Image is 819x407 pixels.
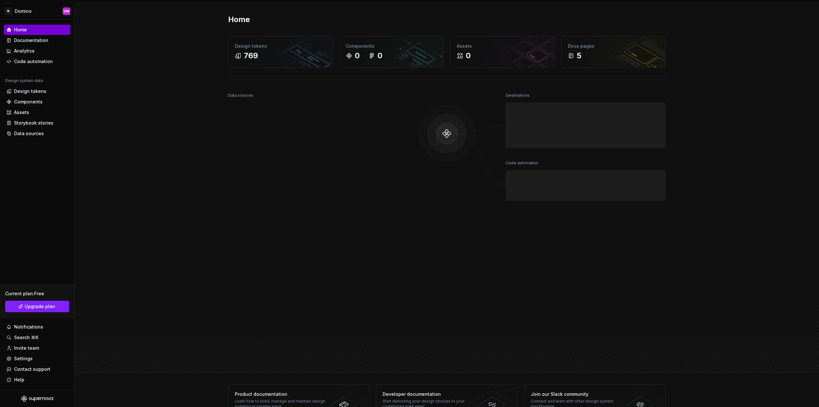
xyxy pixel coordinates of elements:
[235,43,326,49] div: Design tokens
[4,107,70,118] a: Assets
[383,391,476,397] div: Developer documentation
[228,36,333,68] a: Design tokens769
[14,345,39,351] div: Invite team
[5,301,69,312] button: Upgrade plan
[466,51,471,61] div: 0
[14,355,33,362] div: Settings
[14,37,48,44] div: Documentation
[568,43,659,49] div: Docs pages
[14,48,35,54] div: Analytics
[5,78,43,83] div: Design system data
[4,128,70,139] a: Data sources
[14,334,38,341] div: Search ⌘K
[14,109,29,116] div: Assets
[4,7,12,15] div: M
[14,324,43,330] div: Notifications
[4,25,70,35] a: Home
[4,56,70,67] a: Code automation
[228,91,253,100] div: Data sources
[25,303,55,310] span: Upgrade plan
[15,8,32,14] div: Domino
[4,332,70,343] button: Search ⌘K
[457,43,548,49] div: Assets
[14,366,50,372] div: Contact support
[14,27,27,33] div: Home
[450,36,555,68] a: Assets0
[4,86,70,96] a: Design tokens
[14,88,46,94] div: Design tokens
[235,391,328,397] div: Product documentation
[4,343,70,353] a: Invite team
[4,35,70,45] a: Documentation
[228,14,250,25] h2: Home
[64,9,69,14] div: DM
[21,395,53,402] svg: Supernova Logo
[531,391,624,397] div: Join our Slack community
[339,36,444,68] a: Components00
[355,51,360,61] div: 0
[4,322,70,332] button: Notifications
[4,97,70,107] a: Components
[244,51,258,61] div: 769
[561,36,666,68] a: Docs pages5
[14,58,53,65] div: Code automation
[14,377,24,383] div: Help
[346,43,437,49] div: Components
[14,120,53,126] div: Storybook stories
[14,99,43,105] div: Components
[4,354,70,364] a: Settings
[14,130,44,137] div: Data sources
[5,290,69,297] div: Current plan : Free
[577,51,581,61] div: 5
[4,364,70,374] button: Contact support
[4,118,70,128] a: Storybook stories
[506,159,538,167] div: Code automation
[4,375,70,385] button: Help
[4,46,70,56] a: Analytics
[1,4,73,18] button: MDominoDM
[506,91,529,100] div: Destinations
[378,51,382,61] div: 0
